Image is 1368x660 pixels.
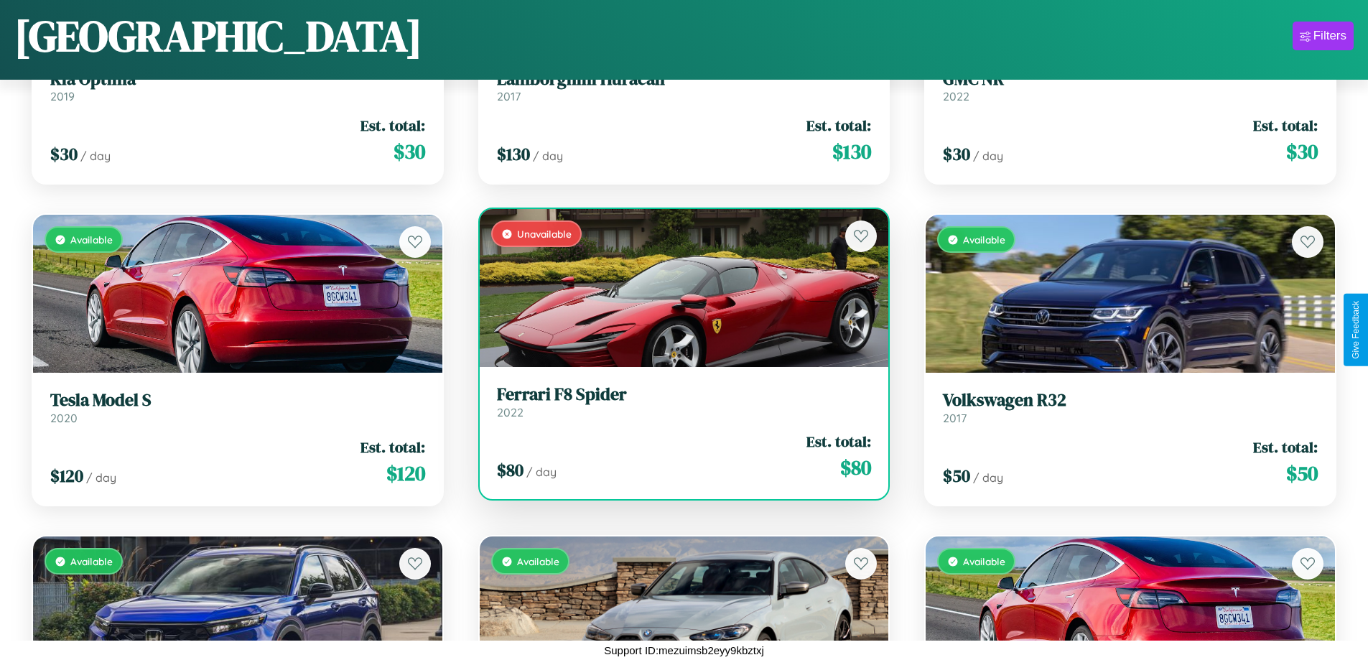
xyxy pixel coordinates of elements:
span: Available [70,233,113,246]
span: Est. total: [360,437,425,457]
span: / day [973,149,1003,163]
a: Volkswagen R322017 [943,390,1318,425]
span: $ 120 [50,464,83,488]
h1: [GEOGRAPHIC_DATA] [14,6,422,65]
span: 2019 [50,89,75,103]
span: / day [526,465,557,479]
h3: Tesla Model S [50,390,425,411]
div: Give Feedback [1351,301,1361,359]
span: Est. total: [806,431,871,452]
div: Filters [1313,29,1346,43]
a: Tesla Model S2020 [50,390,425,425]
span: / day [80,149,111,163]
span: 2017 [497,89,521,103]
a: Ferrari F8 Spider2022 [497,384,872,419]
span: Est. total: [1253,437,1318,457]
span: Est. total: [360,115,425,136]
span: $ 50 [943,464,970,488]
span: / day [533,149,563,163]
span: $ 80 [497,458,524,482]
span: 2020 [50,411,78,425]
a: Kia Optima2019 [50,69,425,104]
p: Support ID: mezuimsb2eyy9kbztxj [604,641,764,660]
span: $ 130 [497,142,530,166]
span: Available [517,555,559,567]
span: $ 50 [1286,459,1318,488]
span: 2017 [943,411,967,425]
h3: Ferrari F8 Spider [497,384,872,405]
span: Est. total: [806,115,871,136]
span: Available [963,233,1005,246]
a: GMC NR2022 [943,69,1318,104]
span: $ 30 [1286,137,1318,166]
span: / day [86,470,116,485]
span: $ 30 [394,137,425,166]
span: $ 30 [50,142,78,166]
span: Available [70,555,113,567]
span: $ 120 [386,459,425,488]
span: $ 30 [943,142,970,166]
span: $ 130 [832,137,871,166]
span: / day [973,470,1003,485]
span: 2022 [497,405,524,419]
span: 2022 [943,89,969,103]
h3: Volkswagen R32 [943,390,1318,411]
span: Unavailable [517,228,572,240]
span: Available [963,555,1005,567]
span: Est. total: [1253,115,1318,136]
a: Lamborghini Huracan2017 [497,69,872,104]
span: $ 80 [840,453,871,482]
button: Filters [1293,22,1354,50]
